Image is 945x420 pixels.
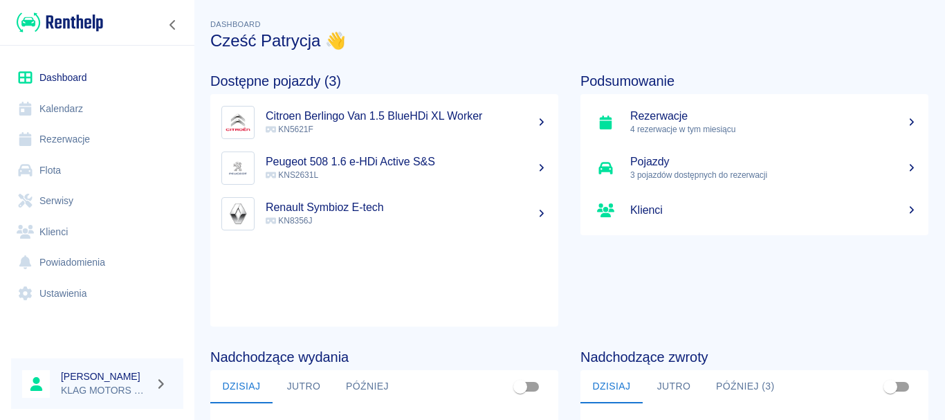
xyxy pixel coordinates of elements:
[11,278,183,309] a: Ustawienia
[11,62,183,93] a: Dashboard
[877,374,903,400] span: Pokaż przypisane tylko do mnie
[580,370,643,403] button: Dzisiaj
[11,185,183,217] a: Serwisy
[210,31,928,51] h3: Cześć Patrycja 👋
[630,203,917,217] h5: Klienci
[210,370,273,403] button: Dzisiaj
[225,155,251,181] img: Image
[61,383,149,398] p: KLAG MOTORS Rent a Car
[11,124,183,155] a: Rezerwacje
[266,201,547,214] h5: Renault Symbioz E-tech
[61,369,149,383] h6: [PERSON_NAME]
[580,73,928,89] h4: Podsumowanie
[630,155,917,169] h5: Pojazdy
[335,370,400,403] button: Później
[580,100,928,145] a: Rezerwacje4 rezerwacje w tym miesiącu
[11,93,183,125] a: Kalendarz
[266,109,547,123] h5: Citroen Berlingo Van 1.5 BlueHDi XL Worker
[266,155,547,169] h5: Peugeot 508 1.6 e-HDi Active S&S
[507,374,533,400] span: Pokaż przypisane tylko do mnie
[643,370,705,403] button: Jutro
[210,100,558,145] a: ImageCitroen Berlingo Van 1.5 BlueHDi XL Worker KN5621F
[580,191,928,230] a: Klienci
[17,11,103,34] img: Renthelp logo
[273,370,335,403] button: Jutro
[580,349,928,365] h4: Nadchodzące zwroty
[11,247,183,278] a: Powiadomienia
[210,20,261,28] span: Dashboard
[705,370,786,403] button: Później (3)
[225,109,251,136] img: Image
[266,216,312,226] span: KN8356J
[630,109,917,123] h5: Rezerwacje
[210,145,558,191] a: ImagePeugeot 508 1.6 e-HDi Active S&S KNS2631L
[630,123,917,136] p: 4 rezerwacje w tym miesiącu
[11,155,183,186] a: Flota
[580,145,928,191] a: Pojazdy3 pojazdów dostępnych do rezerwacji
[163,16,183,34] button: Zwiń nawigację
[11,11,103,34] a: Renthelp logo
[266,170,318,180] span: KNS2631L
[210,349,558,365] h4: Nadchodzące wydania
[266,125,313,134] span: KN5621F
[225,201,251,227] img: Image
[210,191,558,237] a: ImageRenault Symbioz E-tech KN8356J
[11,217,183,248] a: Klienci
[210,73,558,89] h4: Dostępne pojazdy (3)
[630,169,917,181] p: 3 pojazdów dostępnych do rezerwacji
